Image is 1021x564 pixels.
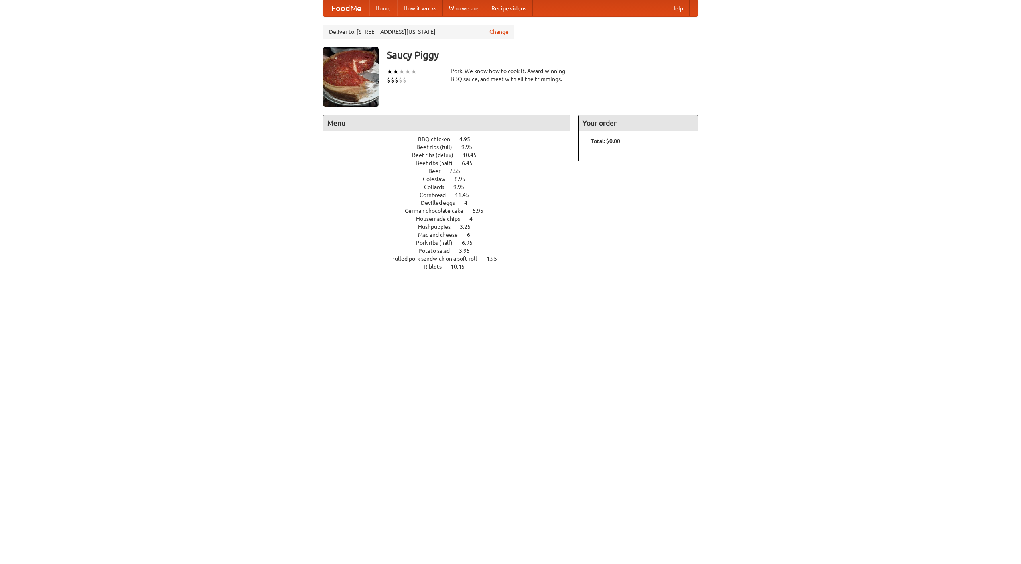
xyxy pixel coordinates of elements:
a: Change [489,28,509,36]
li: $ [403,76,407,85]
span: 3.25 [460,224,479,230]
span: 4.95 [486,255,505,262]
span: 4 [469,216,481,222]
img: angular.jpg [323,47,379,107]
span: 6 [467,232,478,238]
li: ★ [393,67,399,76]
span: Devilled eggs [421,200,463,206]
span: 4.95 [459,136,478,142]
span: Housemade chips [416,216,468,222]
span: 4 [464,200,475,206]
a: Beef ribs (full) 9.95 [416,144,487,150]
span: Cornbread [420,192,454,198]
span: Beer [428,168,448,174]
a: Devilled eggs 4 [421,200,482,206]
a: Beef ribs (delux) 10.45 [412,152,491,158]
span: Beef ribs (half) [416,160,461,166]
h4: Menu [323,115,570,131]
li: ★ [405,67,411,76]
span: 6.95 [462,240,481,246]
span: Potato salad [418,248,458,254]
span: 7.55 [449,168,468,174]
span: 11.45 [455,192,477,198]
span: Mac and cheese [418,232,466,238]
a: Mac and cheese 6 [418,232,485,238]
span: Pork ribs (half) [416,240,461,246]
a: Pork ribs (half) 6.95 [416,240,487,246]
b: Total: $0.00 [591,138,620,144]
a: Help [665,0,690,16]
span: 3.95 [459,248,478,254]
a: Riblets 10.45 [424,263,479,270]
a: BBQ chicken 4.95 [418,136,485,142]
li: $ [391,76,395,85]
li: ★ [411,67,417,76]
a: FoodMe [323,0,369,16]
span: 8.95 [455,176,473,182]
div: Deliver to: [STREET_ADDRESS][US_STATE] [323,25,514,39]
span: Pulled pork sandwich on a soft roll [391,255,485,262]
span: 9.95 [453,184,472,190]
a: Home [369,0,397,16]
a: Beef ribs (half) 6.45 [416,160,487,166]
span: 5.95 [473,208,491,214]
span: Beef ribs (delux) [412,152,461,158]
span: 6.45 [462,160,481,166]
a: Who we are [443,0,485,16]
li: $ [395,76,399,85]
a: Coleslaw 8.95 [423,176,480,182]
h3: Saucy Piggy [387,47,698,63]
li: ★ [387,67,393,76]
div: Pork. We know how to cook it. Award-winning BBQ sauce, and meat with all the trimmings. [451,67,570,83]
a: Pulled pork sandwich on a soft roll 4.95 [391,255,512,262]
span: German chocolate cake [405,208,471,214]
span: Collards [424,184,452,190]
a: Recipe videos [485,0,533,16]
li: $ [399,76,403,85]
a: Collards 9.95 [424,184,479,190]
a: How it works [397,0,443,16]
li: ★ [399,67,405,76]
span: Coleslaw [423,176,453,182]
span: 9.95 [461,144,480,150]
li: $ [387,76,391,85]
a: German chocolate cake 5.95 [405,208,498,214]
a: Cornbread 11.45 [420,192,484,198]
h4: Your order [579,115,698,131]
span: Hushpuppies [418,224,459,230]
a: Housemade chips 4 [416,216,487,222]
a: Hushpuppies 3.25 [418,224,485,230]
span: Beef ribs (full) [416,144,460,150]
span: Riblets [424,263,449,270]
a: Beer 7.55 [428,168,475,174]
span: 10.45 [463,152,485,158]
span: 10.45 [451,263,473,270]
a: Potato salad 3.95 [418,248,485,254]
span: BBQ chicken [418,136,458,142]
